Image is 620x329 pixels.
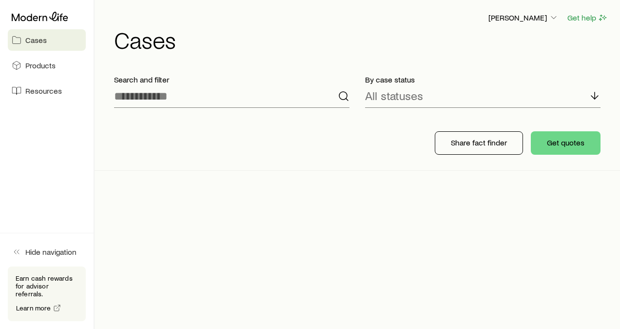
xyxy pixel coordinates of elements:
[25,61,56,70] span: Products
[567,12,608,23] button: Get help
[8,241,86,263] button: Hide navigation
[16,274,78,298] p: Earn cash rewards for advisor referrals.
[8,267,86,321] div: Earn cash rewards for advisor referrals.Learn more
[8,80,86,102] a: Resources
[365,89,423,103] p: All statuses
[114,28,608,51] h1: Cases
[114,75,349,84] p: Search and filter
[8,29,86,51] a: Cases
[435,131,523,155] button: Share fact finder
[531,131,601,155] button: Get quotes
[16,305,51,311] span: Learn more
[365,75,601,84] p: By case status
[25,86,62,96] span: Resources
[25,247,77,257] span: Hide navigation
[451,138,507,147] p: Share fact finder
[25,35,47,45] span: Cases
[488,13,559,22] p: [PERSON_NAME]
[8,55,86,76] a: Products
[488,12,559,24] button: [PERSON_NAME]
